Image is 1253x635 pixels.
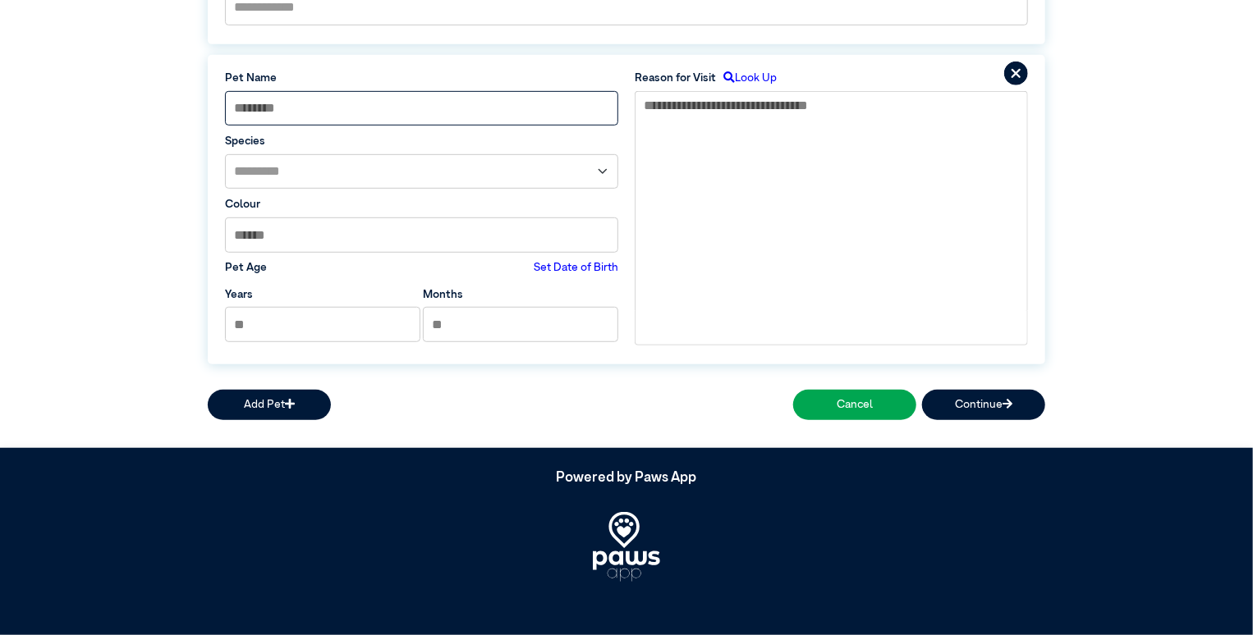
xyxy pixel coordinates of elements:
[716,70,777,86] label: Look Up
[208,390,331,420] button: Add Pet
[225,286,253,303] label: Years
[423,286,463,303] label: Months
[793,390,916,420] button: Cancel
[635,70,716,86] label: Reason for Visit
[225,259,267,276] label: Pet Age
[922,390,1045,420] button: Continue
[208,470,1045,487] h5: Powered by Paws App
[534,259,618,276] label: Set Date of Birth
[225,133,618,149] label: Species
[593,512,660,582] img: PawsApp
[225,196,618,212] label: Colour
[225,70,618,86] label: Pet Name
